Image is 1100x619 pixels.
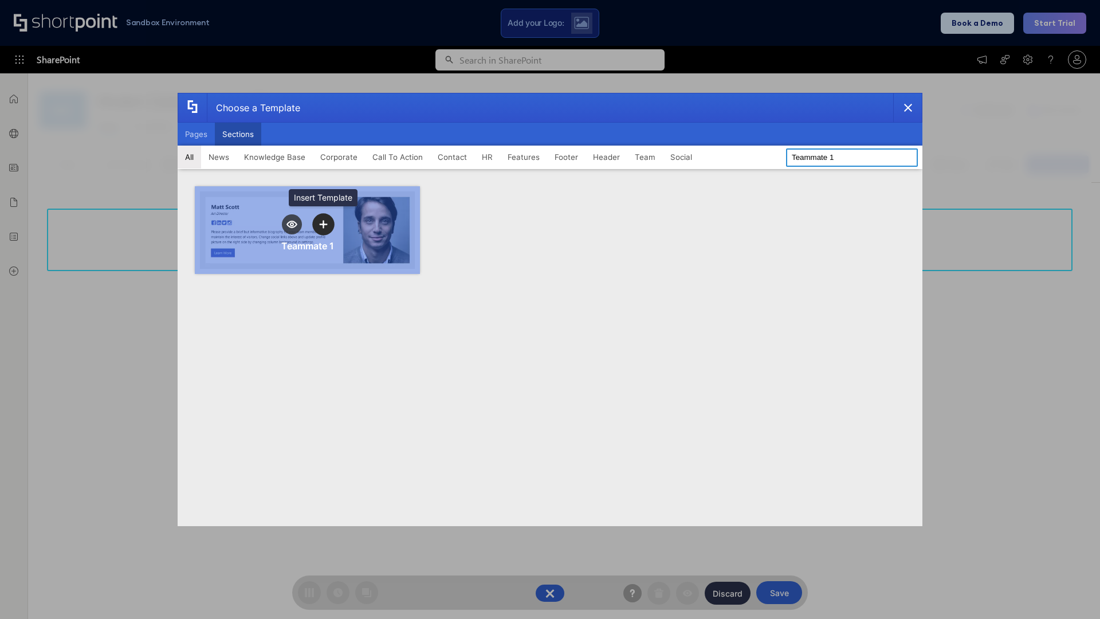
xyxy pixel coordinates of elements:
[215,123,261,146] button: Sections
[178,146,201,169] button: All
[1043,564,1100,619] iframe: Chat Widget
[586,146,627,169] button: Header
[201,146,237,169] button: News
[627,146,663,169] button: Team
[178,93,922,526] div: template selector
[786,148,918,167] input: Search
[178,123,215,146] button: Pages
[207,93,300,122] div: Choose a Template
[474,146,500,169] button: HR
[547,146,586,169] button: Footer
[430,146,474,169] button: Contact
[663,146,700,169] button: Social
[237,146,313,169] button: Knowledge Base
[281,240,334,252] div: Teammate 1
[313,146,365,169] button: Corporate
[365,146,430,169] button: Call To Action
[500,146,547,169] button: Features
